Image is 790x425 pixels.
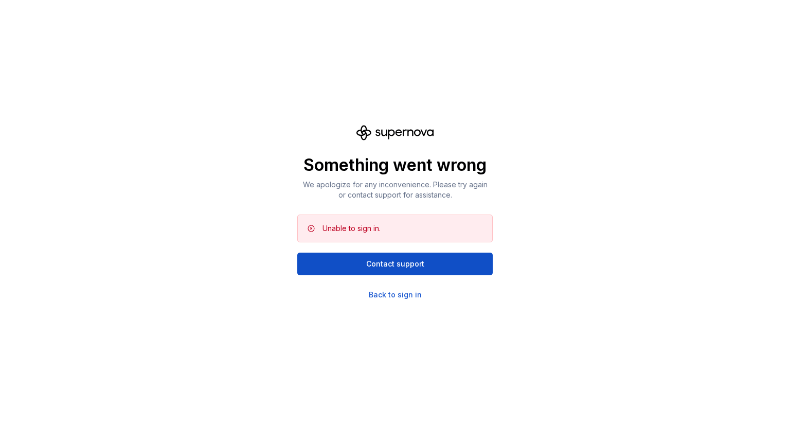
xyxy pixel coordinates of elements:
p: Something went wrong [297,155,493,175]
a: Back to sign in [369,290,422,300]
button: Contact support [297,253,493,275]
p: We apologize for any inconvenience. Please try again or contact support for assistance. [297,180,493,200]
div: Unable to sign in. [322,223,381,234]
span: Contact support [366,259,424,269]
